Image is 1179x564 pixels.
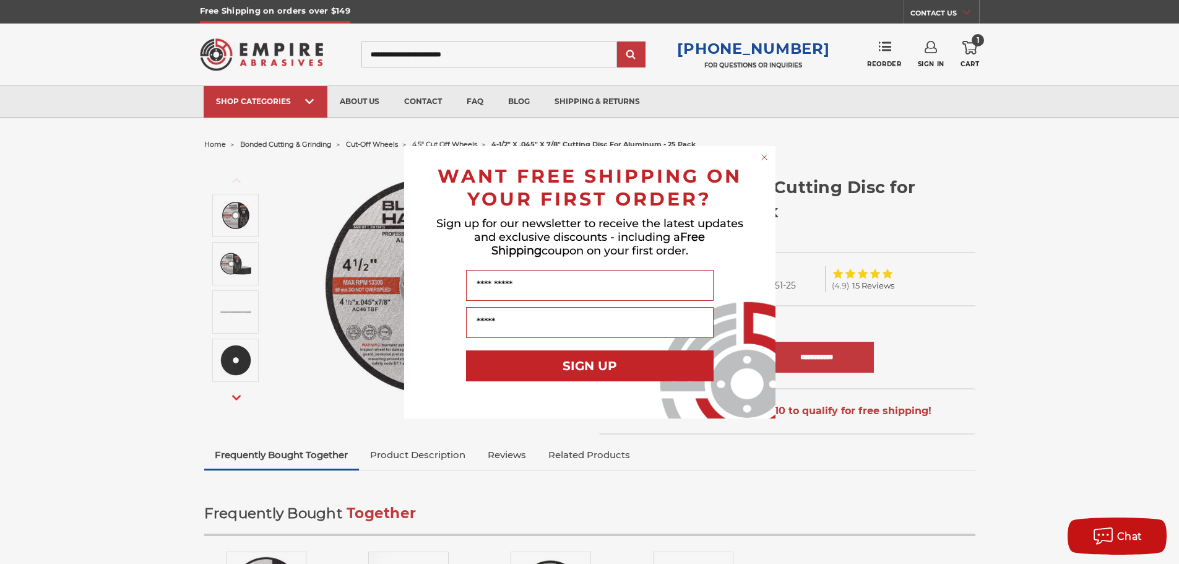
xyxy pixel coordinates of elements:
[491,230,706,258] span: Free Shipping
[436,217,743,258] span: Sign up for our newsletter to receive the latest updates and exclusive discounts - including a co...
[1117,531,1142,542] span: Chat
[466,350,714,381] button: SIGN UP
[758,151,771,163] button: Close dialog
[438,165,742,210] span: WANT FREE SHIPPING ON YOUR FIRST ORDER?
[1068,518,1167,555] button: Chat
